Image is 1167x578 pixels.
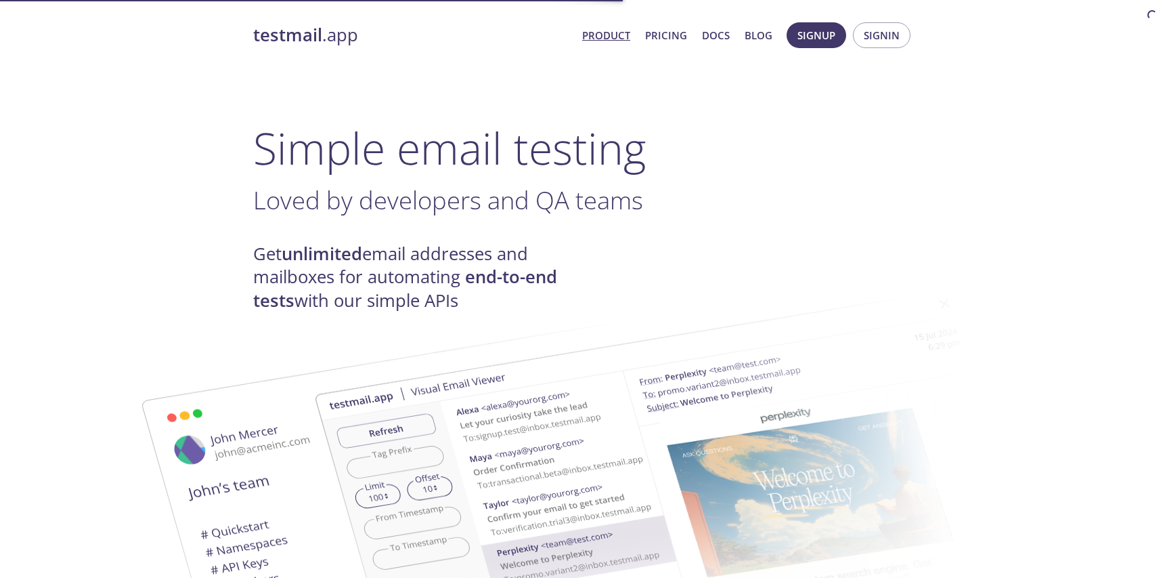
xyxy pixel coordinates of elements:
[253,24,571,47] a: testmail.app
[853,22,910,48] button: Signin
[797,26,835,44] span: Signup
[253,183,643,217] span: Loved by developers and QA teams
[253,122,914,174] h1: Simple email testing
[645,26,687,44] a: Pricing
[253,243,583,312] h4: Get email addresses and mailboxes for automating with our simple APIs
[253,265,557,312] strong: end-to-end tests
[702,26,730,44] a: Docs
[282,242,362,266] strong: unlimited
[253,23,322,47] strong: testmail
[864,26,900,44] span: Signin
[582,26,630,44] a: Product
[745,26,772,44] a: Blog
[787,22,846,48] button: Signup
